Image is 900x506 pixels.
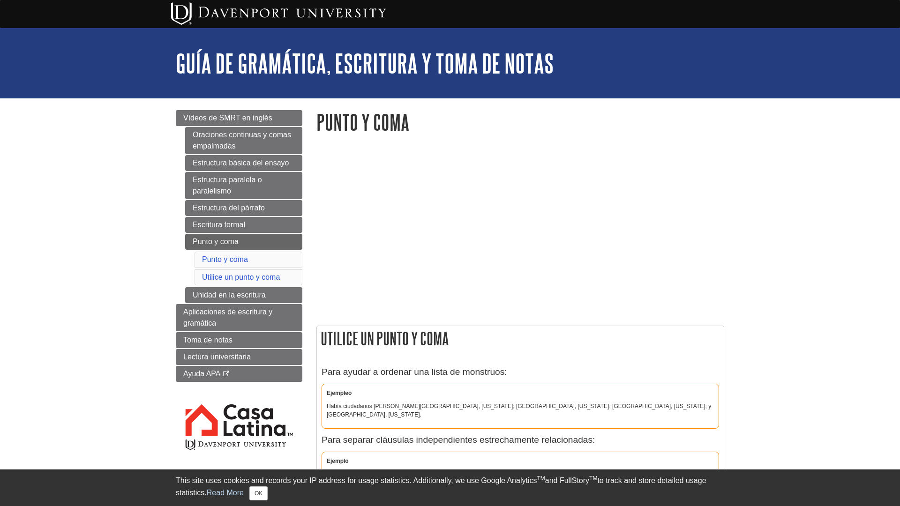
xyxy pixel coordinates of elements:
span: Aplicaciones de escritura y gramática [183,308,272,327]
div: This site uses cookies and records your IP address for usage statistics. Additionally, we use Goo... [176,475,724,500]
a: Estructura paralela o paralelismo [185,172,302,199]
a: Oraciones continuas y comas empalmadas [185,127,302,154]
span: Toma de notas [183,336,232,344]
strong: Ejemplo [327,458,349,464]
a: Estructura básica del ensayo [185,155,302,171]
sup: TM [589,475,597,482]
strong: Ejempleo [327,390,352,396]
a: Ayuda APA [176,366,302,382]
button: Close [249,486,268,500]
h1: Punto y coma [316,110,724,134]
div: Guide Page Menu [176,110,302,468]
span: Ayuda APA [183,370,220,378]
h2: Utilice un punto y coma [317,326,724,351]
sup: TM [537,475,545,482]
a: Lectura universitaria [176,349,302,365]
a: Read More [207,489,244,497]
p: Para separar cláusulas independientes estrechamente relacionadas: [322,433,719,447]
a: Punto y coma [202,255,248,263]
img: Davenport University [171,2,386,25]
span: Vídeos de SMRT en inglés [183,114,272,122]
a: Estructura del párrafo [185,200,302,216]
a: Toma de notas [176,332,302,348]
p: Para ayudar a ordenar una lista de monstruos: [322,365,719,379]
a: Guía de gramática, escritura y toma de notas [176,49,554,78]
a: Vídeos de SMRT en inglés [176,110,302,126]
a: Escritura formal [185,217,302,233]
i: This link opens in a new window [222,371,230,377]
a: Unidad en la escritura [185,287,302,303]
a: Punto y coma [185,234,302,250]
a: Utilice un punto y coma [202,273,280,281]
a: Aplicaciones de escritura y gramática [176,304,302,331]
span: Lectura universitaria [183,353,251,361]
p: Había ciudadanos [PERSON_NAME][GEOGRAPHIC_DATA], [US_STATE]; [GEOGRAPHIC_DATA], [US_STATE]; [GEOG... [327,402,714,419]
